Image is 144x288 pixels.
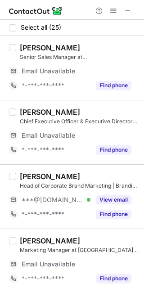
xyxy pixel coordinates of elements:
span: Email Unavailable [22,67,75,75]
span: Email Unavailable [22,260,75,268]
div: Senior Sales Manager at [GEOGRAPHIC_DATA] Sdn Bhd [20,53,139,61]
span: Email Unavailable [22,131,75,139]
button: Reveal Button [96,195,131,204]
div: [PERSON_NAME] [20,108,80,117]
div: Marketing Manager at [GEOGRAPHIC_DATA] Pavilion Sdn Bhd [20,246,139,254]
div: Chief Executive Officer & Executive Director at [GEOGRAPHIC_DATA] Pavilion Sdn Bhd [20,117,139,126]
div: Head of Corporate Brand Marketing | Branding Strategist in Property & Investment Positioning at [... [20,182,139,190]
img: ContactOut v5.3.10 [9,5,63,16]
div: [PERSON_NAME] [20,172,80,181]
button: Reveal Button [96,210,131,219]
button: Reveal Button [96,145,131,154]
button: Reveal Button [96,81,131,90]
div: [PERSON_NAME] [20,43,80,52]
span: Select all (25) [21,24,61,31]
button: Reveal Button [96,274,131,283]
div: [PERSON_NAME] [20,236,80,245]
span: ***@[DOMAIN_NAME] [22,196,84,204]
